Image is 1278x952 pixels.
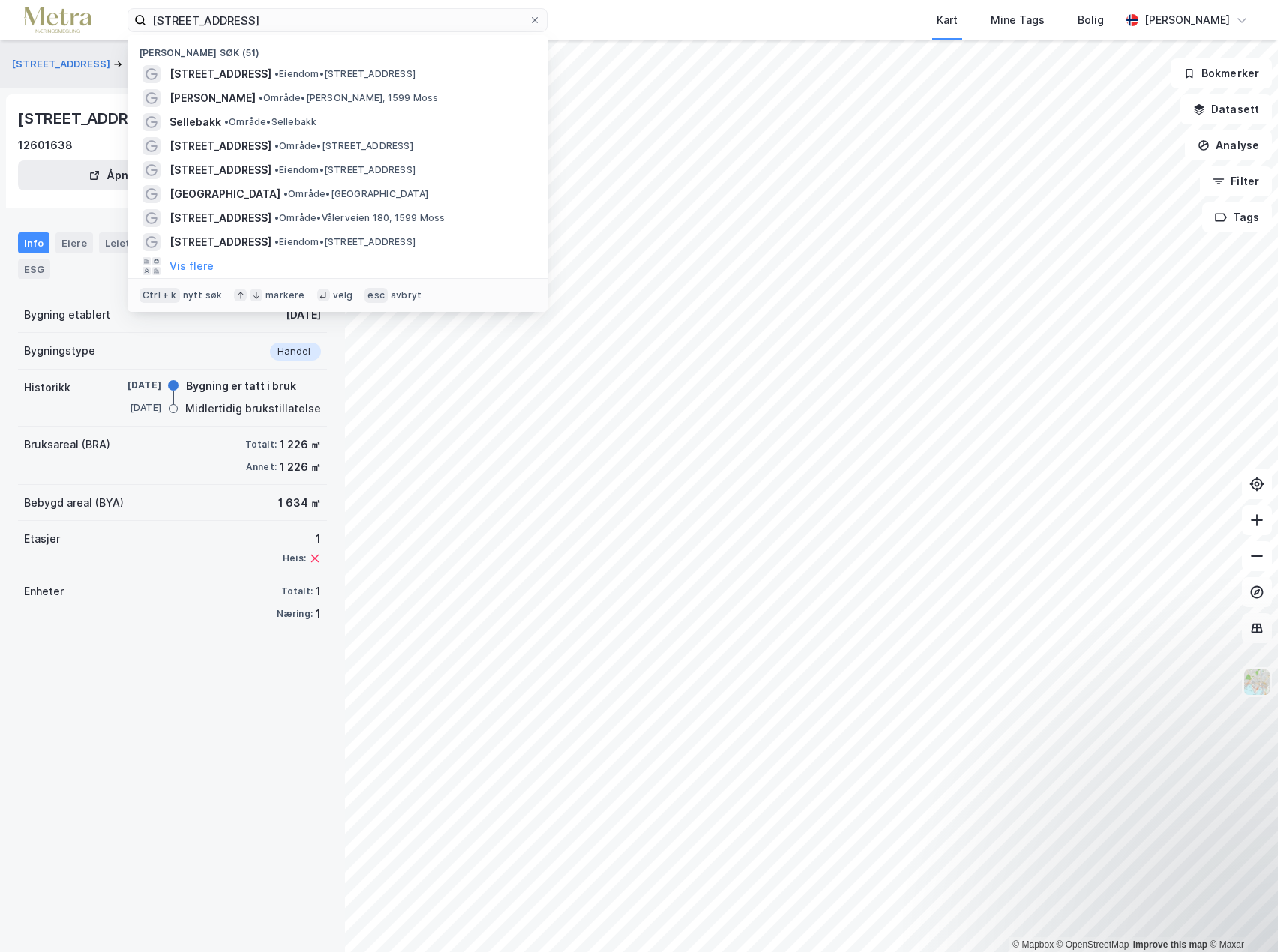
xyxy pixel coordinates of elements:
a: Mapbox [1012,939,1054,950]
div: Næring: [277,608,313,620]
div: esc [364,288,388,303]
div: 12601638 [18,136,73,154]
button: Filter [1200,166,1272,196]
a: Improve this map [1133,939,1207,950]
div: nytt søk [183,289,223,301]
span: • [274,140,279,151]
div: Totalt: [281,585,313,597]
div: Enheter [24,582,64,600]
span: [STREET_ADDRESS] [169,65,271,83]
div: Bolig [1078,11,1104,29]
input: Søk på adresse, matrikkel, gårdeiere, leietakere eller personer [146,9,529,31]
span: Eiendom • [STREET_ADDRESS] [274,164,415,176]
span: • [274,164,279,175]
div: Bruksareal (BRA) [24,436,110,454]
div: Ctrl + k [139,288,180,303]
button: [STREET_ADDRESS] [12,57,113,72]
span: [STREET_ADDRESS] [169,161,271,179]
button: Bokmerker [1171,58,1272,88]
span: • [274,236,279,247]
span: Område • [GEOGRAPHIC_DATA] [283,188,428,200]
button: Tags [1202,202,1272,232]
div: [DATE] [101,401,161,415]
span: Område • [STREET_ADDRESS] [274,140,413,152]
span: [STREET_ADDRESS] [169,233,271,251]
span: Eiendom • [STREET_ADDRESS] [274,236,415,248]
span: • [274,68,279,79]
div: Bygning etablert [24,306,110,324]
div: [PERSON_NAME] [1144,11,1230,29]
span: [STREET_ADDRESS] [169,209,271,227]
span: Sellebakk [169,113,221,131]
span: Eiendom • [STREET_ADDRESS] [274,68,415,80]
button: Analyse [1185,130,1272,160]
div: markere [265,289,304,301]
div: 1 [283,530,321,548]
div: 1 [316,605,321,623]
button: Vis flere [169,257,214,275]
a: OpenStreetMap [1057,939,1129,950]
div: Bygningstype [24,342,95,360]
div: [DATE] [101,379,161,392]
span: Område • [PERSON_NAME], 1599 Moss [259,92,438,104]
div: [STREET_ADDRESS] [18,106,165,130]
div: [DATE] [286,306,321,324]
img: metra-logo.256734c3b2bbffee19d4.png [24,7,91,34]
div: Mine Tags [991,11,1045,29]
button: Datasett [1180,94,1272,124]
div: velg [333,289,353,301]
div: Eiere [55,232,93,253]
span: [GEOGRAPHIC_DATA] [169,185,280,203]
div: Bygning er tatt i bruk [186,377,296,395]
div: Heis: [283,552,306,564]
img: Z [1243,668,1271,696]
button: Åpne i ny fane [18,160,255,190]
div: 1 226 ㎡ [280,436,321,454]
span: [PERSON_NAME] [169,89,256,107]
div: Bebygd areal (BYA) [24,494,124,512]
span: • [283,188,288,199]
span: Område • Vålerveien 180, 1599 Moss [274,212,445,224]
div: Historikk [24,379,70,397]
div: [PERSON_NAME] søk (51) [127,35,547,62]
div: Info [18,232,49,253]
div: avbryt [391,289,421,301]
div: Annet: [246,461,277,473]
div: ESG [18,259,50,279]
div: 1 [316,582,321,600]
div: Kart [937,11,958,29]
span: Område • Sellebakk [224,116,316,128]
div: Midlertidig brukstillatelse [185,400,321,418]
div: Leietakere [99,232,182,253]
span: • [274,212,279,223]
span: • [259,92,263,103]
div: 1 226 ㎡ [280,458,321,476]
span: • [224,116,229,127]
div: 1 634 ㎡ [278,494,321,512]
div: Totalt: [245,439,277,451]
div: Etasjer [24,530,60,548]
span: [STREET_ADDRESS] [169,137,271,155]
